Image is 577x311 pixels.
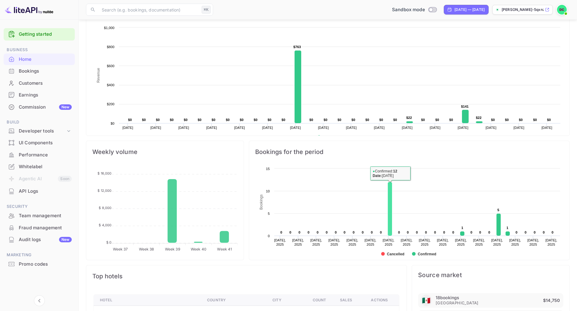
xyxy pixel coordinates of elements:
a: Getting started [19,31,72,38]
text: $0 [309,118,313,122]
text: $0 [170,118,174,122]
text: [DATE], 2025 [274,238,286,246]
text: [DATE] [150,126,161,129]
text: $0 [505,118,509,122]
text: [DATE], 2025 [347,238,358,246]
tspan: Week 40 [191,247,206,251]
text: 0 [425,231,427,234]
text: $0 [338,118,341,122]
text: $22 [406,116,412,119]
div: Performance [19,152,72,159]
a: CommissionNew [4,101,75,113]
text: [DATE] [122,126,133,129]
div: Bookings [4,65,75,77]
div: Whitelabel [4,161,75,173]
text: $0 [351,118,355,122]
text: $0 [254,118,258,122]
div: [DATE] — [DATE] [454,7,485,12]
text: [DATE] [486,126,496,129]
text: [DATE] [374,126,385,129]
span: Security [4,203,75,210]
text: $0 [198,118,202,122]
div: Switch to Production mode [390,6,439,13]
text: Revenue [323,135,338,139]
div: UI Components [4,137,75,149]
tspan: $ 16,000 [97,171,111,175]
span: Marketing [4,252,75,258]
text: [DATE], 2025 [509,238,521,246]
text: 0 [516,231,517,234]
text: 0 [525,231,526,234]
text: [DATE], 2025 [491,238,503,246]
div: Team management [4,210,75,222]
text: [DATE], 2025 [437,238,449,246]
text: 0 [443,231,445,234]
button: Collapse navigation [34,295,45,306]
th: Country [202,295,268,306]
text: 0 [416,231,418,234]
tspan: Week 39 [165,247,180,251]
div: New [59,104,72,110]
p: [PERSON_NAME]-5qxnz.n... [502,7,544,12]
div: Getting started [4,28,75,41]
text: 0 [398,231,400,234]
text: [DATE], 2025 [401,238,413,246]
div: Audit logs [19,236,72,243]
div: Team management [19,212,72,219]
div: Mexico [420,295,432,306]
p: $14,750 [543,297,561,304]
a: Home [4,54,75,65]
text: 0 [543,231,545,234]
div: UI Components [19,139,72,146]
a: Whitelabel [4,161,75,172]
text: $0 [240,118,244,122]
text: $0 [212,118,216,122]
div: Fraud management [4,222,75,234]
text: $0 [365,118,369,122]
text: 1 [506,226,508,230]
div: Home [19,56,72,63]
text: 0 [479,231,481,234]
input: Search (e.g. bookings, documentation) [98,4,199,16]
span: United States [422,294,430,307]
text: $0 [491,118,495,122]
text: Confirmed [418,252,436,256]
text: $22 [476,116,482,119]
text: 0 [353,231,354,234]
text: 0 [326,231,328,234]
text: [DATE] [262,126,273,129]
text: 0 [470,231,472,234]
div: Commission [19,104,72,111]
text: $0 [435,118,439,122]
text: $1,000 [104,26,114,30]
text: [DATE] [542,126,552,129]
div: ⌘K [202,6,211,14]
a: Audit logsNew [4,234,75,245]
text: [DATE], 2025 [364,238,376,246]
text: 0 [308,231,309,234]
div: API Logs [19,188,72,195]
text: $0 [268,118,272,122]
text: [DATE], 2025 [455,238,467,246]
text: $141 [461,105,469,108]
text: 5 [497,208,499,212]
text: $800 [107,45,114,49]
text: $0 [533,118,537,122]
text: 0 [344,231,345,234]
text: [DATE] [458,126,469,129]
text: 0 [289,231,291,234]
text: [DATE] [178,126,189,129]
text: [DATE], 2025 [292,238,304,246]
text: $0 [128,118,132,122]
div: Promo codes [19,261,72,268]
span: Bookings for the period [255,147,563,157]
text: [DATE], 2025 [419,238,431,246]
text: 0 [380,231,382,234]
tspan: $ 0 [106,240,111,244]
span: Business [4,47,75,53]
text: [DATE], 2025 [328,238,340,246]
text: [DATE] [430,126,441,129]
text: 1 [461,226,463,230]
span: Top hotels [92,271,401,281]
